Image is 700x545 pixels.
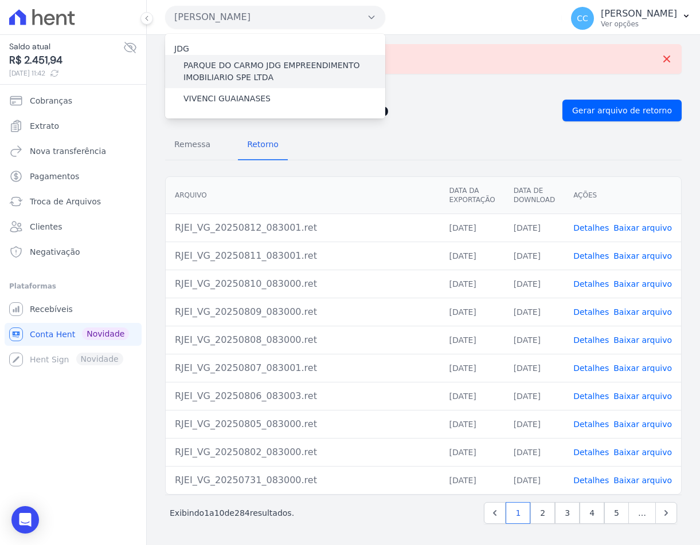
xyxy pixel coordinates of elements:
span: 1 [204,508,209,518]
a: Clientes [5,215,142,238]
div: Plataformas [9,279,137,293]
a: Baixar arquivo [613,392,672,401]
span: 284 [234,508,250,518]
div: Open Intercom Messenger [11,506,39,534]
span: Recebíveis [30,303,73,315]
td: [DATE] [440,270,504,298]
a: Baixar arquivo [613,251,672,260]
span: Cobranças [30,95,72,106]
div: RJEI_VG_20250810_083000.ret [175,277,431,291]
td: [DATE] [440,410,504,438]
div: RJEI_VG_20250811_083001.ret [175,249,431,263]
th: Ações [564,177,681,214]
a: Conta Hent Novidade [5,323,142,346]
td: [DATE] [440,438,504,466]
span: Conta Hent [30,329,75,340]
a: 5 [604,502,629,524]
a: Retorno [238,131,288,160]
div: RJEI_VG_20250806_083003.ret [175,389,431,403]
a: Extrato [5,114,142,137]
a: Detalhes [573,251,609,260]
nav: Sidebar [9,89,137,371]
a: Baixar arquivo [613,420,672,429]
button: [PERSON_NAME] [165,6,385,29]
td: [DATE] [440,214,504,242]
span: [DATE] 11:42 [9,68,123,78]
span: Nova transferência [30,145,106,157]
td: [DATE] [505,382,564,410]
p: Ver opções [601,19,677,29]
td: [DATE] [505,466,564,494]
span: Remessa [167,133,217,156]
span: Pagamentos [30,171,79,182]
td: [DATE] [440,354,504,382]
td: [DATE] [505,438,564,466]
td: [DATE] [440,382,504,410]
a: 3 [555,502,580,524]
span: CC [577,14,588,22]
a: Baixar arquivo [613,223,672,232]
a: Detalhes [573,448,609,457]
span: 10 [214,508,225,518]
td: [DATE] [440,298,504,326]
td: [DATE] [505,326,564,354]
span: Saldo atual [9,41,123,53]
td: [DATE] [505,410,564,438]
a: Baixar arquivo [613,476,672,485]
span: R$ 2.451,94 [9,53,123,68]
a: Detalhes [573,392,609,401]
td: [DATE] [505,214,564,242]
a: Detalhes [573,223,609,232]
a: Detalhes [573,335,609,345]
span: … [628,502,656,524]
div: RJEI_VG_20250805_083000.ret [175,417,431,431]
a: Baixar arquivo [613,448,672,457]
a: 2 [530,502,555,524]
th: Data da Exportação [440,177,504,214]
a: Baixar arquivo [613,279,672,289]
p: [PERSON_NAME] [601,8,677,19]
a: Gerar arquivo de retorno [562,100,682,121]
a: Pagamentos [5,165,142,188]
td: [DATE] [440,466,504,494]
td: [DATE] [505,298,564,326]
th: Data de Download [505,177,564,214]
label: PARQUE DO CARMO JDG EMPREENDIMENTO IMOBILIARIO SPE LTDA [183,60,385,84]
div: RJEI_VG_20250809_083000.ret [175,305,431,319]
button: CC [PERSON_NAME] Ver opções [562,2,700,34]
div: RJEI_VG_20250807_083001.ret [175,361,431,375]
span: Negativação [30,246,80,258]
a: Next [655,502,677,524]
div: RJEI_VG_20250808_083000.ret [175,333,431,347]
td: [DATE] [505,354,564,382]
td: [DATE] [505,270,564,298]
a: Baixar arquivo [613,335,672,345]
a: Nova transferência [5,140,142,163]
div: RJEI_VG_20250812_083001.ret [175,221,431,235]
span: Clientes [30,221,62,232]
td: [DATE] [440,326,504,354]
td: [DATE] [440,242,504,270]
a: Cobranças [5,89,142,112]
label: VIVENCI GUAIANASES [183,93,271,105]
a: Detalhes [573,307,609,317]
a: Negativação [5,240,142,263]
div: RJEI_VG_20250731_083000.ret [175,473,431,487]
a: 1 [506,502,530,524]
a: Remessa [165,131,220,160]
td: [DATE] [505,242,564,270]
span: Gerar arquivo de retorno [572,105,672,116]
span: Extrato [30,120,59,132]
a: Detalhes [573,476,609,485]
a: Previous [484,502,506,524]
p: Exibindo a de resultados. [170,507,294,519]
nav: Breadcrumb [165,83,682,95]
a: 4 [580,502,604,524]
span: Novidade [82,327,129,340]
a: Baixar arquivo [613,307,672,317]
a: Troca de Arquivos [5,190,142,213]
a: Baixar arquivo [613,364,672,373]
a: Recebíveis [5,298,142,321]
a: Detalhes [573,364,609,373]
label: JDG [174,44,189,53]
